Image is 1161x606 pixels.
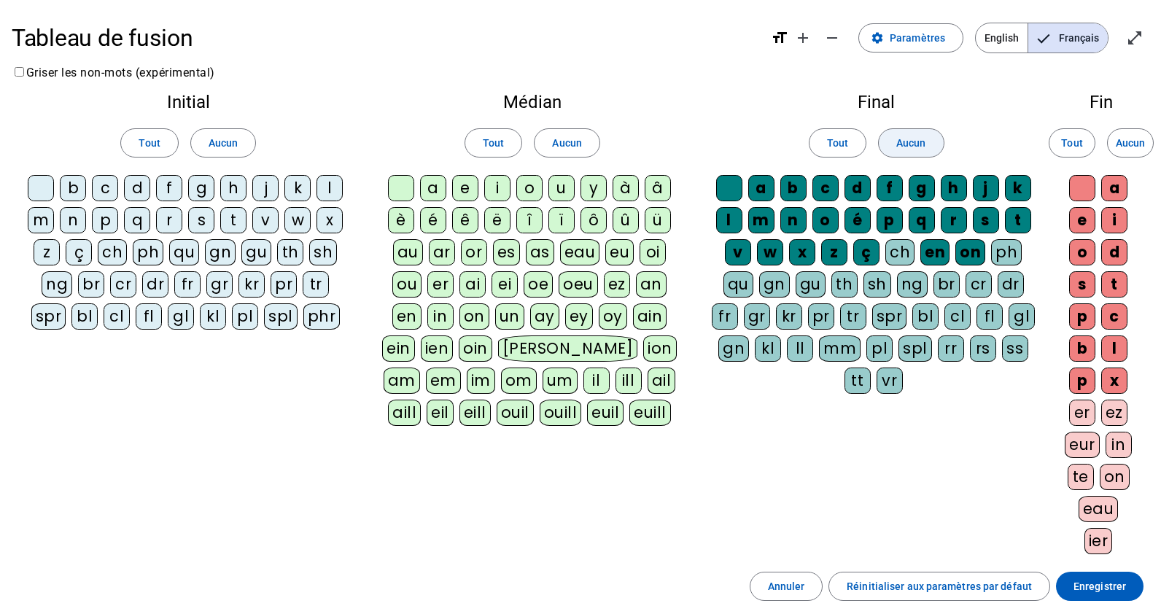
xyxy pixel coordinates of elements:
[232,303,258,330] div: pl
[495,303,524,330] div: un
[452,207,478,233] div: ê
[392,303,422,330] div: en
[819,335,861,362] div: mm
[501,368,537,394] div: om
[484,175,510,201] div: i
[1005,207,1031,233] div: t
[796,271,826,298] div: gu
[1005,175,1031,201] div: k
[711,93,1041,111] h2: Final
[168,303,194,330] div: gl
[110,271,136,298] div: cr
[812,175,839,201] div: c
[809,128,866,158] button: Tout
[991,239,1022,265] div: ph
[878,128,944,158] button: Aucun
[872,303,907,330] div: spr
[1126,29,1143,47] mat-icon: open_in_full
[897,271,928,298] div: ng
[877,368,903,394] div: vr
[976,303,1003,330] div: fl
[821,239,847,265] div: z
[844,368,871,394] div: tt
[1069,335,1095,362] div: b
[31,303,66,330] div: spr
[1101,335,1127,362] div: l
[516,207,543,233] div: î
[317,207,343,233] div: x
[498,335,637,362] div: [PERSON_NAME]
[497,400,534,426] div: ouil
[388,400,421,426] div: aill
[750,572,823,601] button: Annuler
[1101,303,1127,330] div: c
[755,335,781,362] div: kl
[104,303,130,330] div: cl
[776,303,802,330] div: kr
[540,400,581,426] div: ouill
[580,207,607,233] div: ô
[613,175,639,201] div: à
[718,335,749,362] div: gn
[613,207,639,233] div: û
[920,239,950,265] div: en
[789,239,815,265] div: x
[426,368,461,394] div: em
[142,271,168,298] div: dr
[548,175,575,201] div: u
[252,207,279,233] div: v
[863,271,891,298] div: sh
[1002,335,1028,362] div: ss
[1069,368,1095,394] div: p
[877,175,903,201] div: f
[818,23,847,53] button: Diminuer la taille de la police
[787,335,813,362] div: ll
[392,271,422,298] div: ou
[205,239,236,265] div: gn
[467,368,495,394] div: im
[427,303,454,330] div: in
[12,66,215,79] label: Griser les non-mots (expérimental)
[840,303,866,330] div: tr
[28,207,54,233] div: m
[975,23,1108,53] mat-button-toggle-group: Language selection
[1101,400,1127,426] div: ez
[771,29,788,47] mat-icon: format_size
[388,207,414,233] div: è
[120,128,178,158] button: Tout
[616,368,642,394] div: ill
[827,134,848,152] span: Tout
[524,271,553,298] div: oe
[1069,271,1095,298] div: s
[1107,128,1154,158] button: Aucun
[252,175,279,201] div: j
[1101,207,1127,233] div: i
[560,239,600,265] div: eau
[133,239,163,265] div: ph
[844,207,871,233] div: é
[853,239,880,265] div: ç
[420,175,446,201] div: a
[866,335,893,362] div: pl
[534,128,599,158] button: Aucun
[1069,207,1095,233] div: e
[909,175,935,201] div: g
[1068,464,1094,490] div: te
[452,175,478,201] div: e
[429,239,455,265] div: ar
[1056,572,1143,601] button: Enregistrer
[858,23,963,53] button: Paramètres
[60,175,86,201] div: b
[34,239,60,265] div: z
[877,207,903,233] div: p
[271,271,297,298] div: pr
[599,303,627,330] div: oy
[493,239,520,265] div: es
[898,335,932,362] div: spl
[998,271,1024,298] div: dr
[459,400,491,426] div: eill
[1065,432,1100,458] div: eur
[15,67,24,77] input: Griser les non-mots (expérimental)
[794,29,812,47] mat-icon: add
[188,207,214,233] div: s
